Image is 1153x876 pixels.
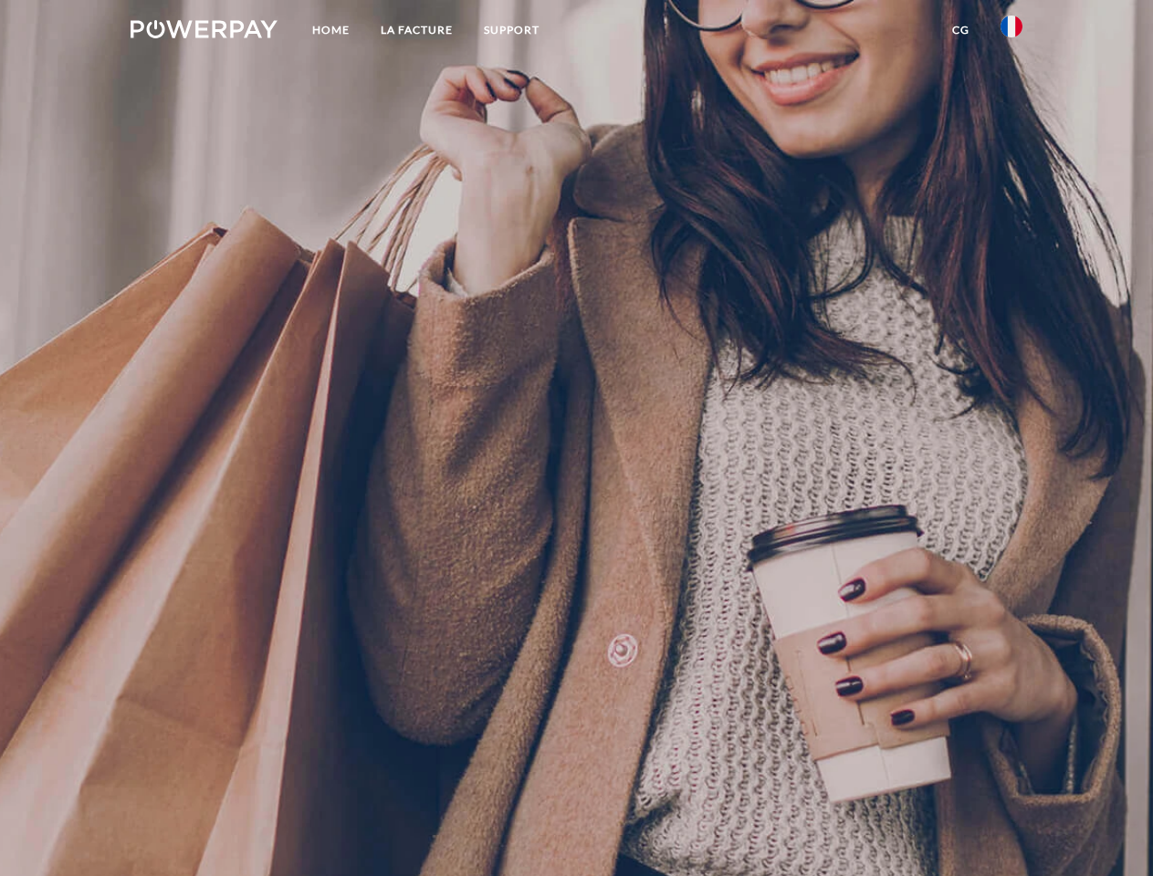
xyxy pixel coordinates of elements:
[468,14,555,47] a: Support
[131,20,278,38] img: logo-powerpay-white.svg
[937,14,985,47] a: CG
[365,14,468,47] a: LA FACTURE
[297,14,365,47] a: Home
[1001,16,1022,37] img: fr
